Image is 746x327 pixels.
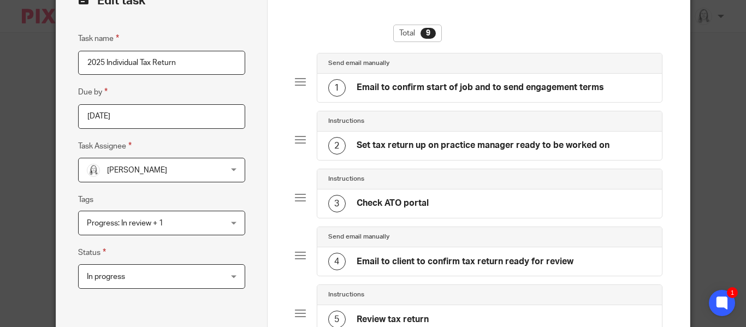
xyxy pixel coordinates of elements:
h4: Review tax return [357,314,429,325]
h4: Check ATO portal [357,198,429,209]
span: In progress [87,273,125,281]
h4: Set tax return up on practice manager ready to be worked on [357,140,609,151]
h4: Email to client to confirm tax return ready for review [357,256,573,267]
h4: Instructions [328,175,364,183]
h4: Instructions [328,290,364,299]
h4: Send email manually [328,59,389,68]
label: Task name [78,32,119,45]
div: 3 [328,195,346,212]
h4: Instructions [328,117,364,126]
input: Pick a date [78,104,245,129]
div: 2 [328,137,346,154]
div: 1 [727,287,738,298]
div: 1 [328,79,346,97]
label: Due by [78,86,108,98]
img: Eleanor%20Shakeshaft.jpg [87,164,100,177]
label: Status [78,246,106,259]
div: Total [393,25,442,42]
span: Progress: In review + 1 [87,219,163,227]
div: 4 [328,253,346,270]
label: Tags [78,194,93,205]
label: Task Assignee [78,140,132,152]
h4: Email to confirm start of job and to send engagement terms [357,82,604,93]
div: 9 [421,28,436,39]
span: [PERSON_NAME] [107,167,167,174]
h4: Send email manually [328,233,389,241]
